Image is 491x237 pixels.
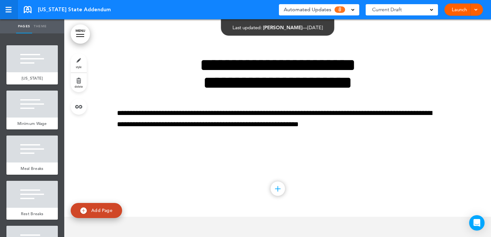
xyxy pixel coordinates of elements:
[263,24,303,31] span: [PERSON_NAME]
[71,53,87,73] a: style
[76,65,82,69] span: style
[71,24,90,44] a: MENU
[91,207,112,213] span: Add Page
[233,24,262,31] span: Last updated:
[21,211,43,216] span: Rest Breaks
[38,6,111,13] span: [US_STATE] State Addendum
[22,75,43,81] span: [US_STATE]
[372,5,402,14] span: Current Draft
[32,19,48,33] a: Theme
[75,84,83,88] span: delete
[335,6,345,13] span: 8
[21,166,43,171] span: Meal Breaks
[16,19,32,33] a: Pages
[80,207,87,214] img: add.svg
[284,5,331,14] span: Automated Updates
[71,203,122,218] a: Add Page
[17,121,47,126] span: Minimum Wage
[6,72,58,84] a: [US_STATE]
[71,73,87,92] a: delete
[6,118,58,130] a: Minimum Wage
[308,24,323,31] span: [DATE]
[6,162,58,175] a: Meal Breaks
[469,215,485,231] div: Open Intercom Messenger
[449,4,469,16] a: Launch
[6,208,58,220] a: Rest Breaks
[233,25,323,30] div: —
